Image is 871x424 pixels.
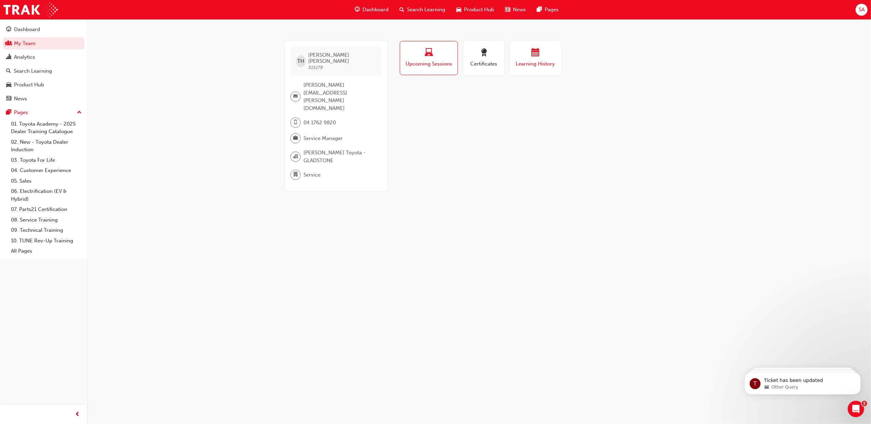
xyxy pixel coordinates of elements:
button: Certificates [463,41,504,75]
a: Analytics [3,51,84,63]
button: Learning History [510,41,561,75]
span: [PERSON_NAME] [PERSON_NAME] [309,52,377,64]
span: Upcoming Sessions [405,60,452,68]
span: News [513,6,526,14]
a: Search Learning [3,65,84,77]
span: guage-icon [6,27,11,33]
iframe: Intercom notifications message [734,358,871,406]
button: Upcoming Sessions [400,41,458,75]
span: up-icon [77,108,82,117]
span: 315179 [309,65,323,70]
button: Pages [3,106,84,119]
span: guage-icon [355,5,360,14]
button: DashboardMy TeamAnalyticsSearch LearningProduct HubNews [3,22,84,106]
div: Dashboard [14,26,40,33]
div: Search Learning [14,67,52,75]
span: car-icon [6,82,11,88]
a: car-iconProduct Hub [451,3,500,17]
div: Product Hub [14,81,44,89]
iframe: Intercom live chat [848,401,864,417]
a: 06. Electrification (EV & Hybrid) [8,186,84,204]
span: people-icon [6,41,11,47]
a: pages-iconPages [531,3,564,17]
span: laptop-icon [425,48,433,58]
span: Learning History [515,60,556,68]
span: Product Hub [464,6,494,14]
span: car-icon [456,5,461,14]
span: pages-icon [537,5,542,14]
span: TH [297,57,304,65]
span: [PERSON_NAME][EMAIL_ADDRESS][PERSON_NAME][DOMAIN_NAME] [303,81,377,112]
a: Product Hub [3,79,84,91]
div: Pages [14,109,28,116]
span: pages-icon [6,110,11,116]
a: Dashboard [3,23,84,36]
div: News [14,95,27,103]
span: Search Learning [407,6,445,14]
span: Service [303,171,321,179]
div: Analytics [14,53,35,61]
span: email-icon [293,92,298,101]
span: search-icon [6,68,11,74]
span: calendar-icon [531,48,540,58]
a: 08. Service Training [8,215,84,225]
a: 07. Parts21 Certification [8,204,84,215]
a: 10. TUNE Rev-Up Training [8,236,84,246]
span: news-icon [505,5,510,14]
a: News [3,93,84,105]
a: news-iconNews [500,3,531,17]
span: briefcase-icon [293,134,298,143]
span: prev-icon [75,410,80,419]
span: mobile-icon [293,118,298,127]
span: [PERSON_NAME] Toyota - GLADSTONE [303,149,377,164]
a: All Pages [8,246,84,256]
a: My Team [3,37,84,50]
span: department-icon [293,170,298,179]
span: news-icon [6,96,11,102]
a: 01. Toyota Academy - 2025 Dealer Training Catalogue [8,119,84,137]
span: search-icon [399,5,404,14]
a: 02. New - Toyota Dealer Induction [8,137,84,155]
a: 03. Toyota For Life [8,155,84,166]
span: Dashboard [363,6,389,14]
span: chart-icon [6,54,11,60]
a: search-iconSearch Learning [394,3,451,17]
button: SA [856,4,868,16]
a: 09. Technical Training [8,225,84,236]
span: 04 1762 9820 [303,119,336,127]
span: SA [859,6,865,14]
span: Service Manager [303,135,343,142]
a: 05. Sales [8,176,84,186]
a: guage-iconDashboard [349,3,394,17]
span: Certificates [468,60,499,68]
span: Pages [545,6,559,14]
span: organisation-icon [293,152,298,161]
img: Trak [3,2,58,17]
span: award-icon [480,48,488,58]
a: 04. Customer Experience [8,165,84,176]
span: 2 [862,401,867,406]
